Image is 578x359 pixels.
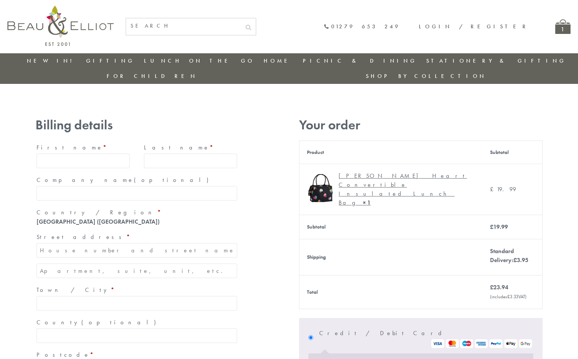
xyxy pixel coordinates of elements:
[299,215,483,239] th: Subtotal
[507,293,518,300] span: 3.33
[299,275,483,309] th: Total
[366,72,486,80] a: Shop by collection
[490,223,508,231] bdi: 19.99
[37,142,130,154] label: First name
[490,293,527,300] small: (includes VAT)
[490,185,516,193] bdi: 19.99
[144,57,254,64] a: Lunch On The Go
[126,18,241,34] input: SEARCH
[490,247,528,264] label: Standard Delivery:
[107,72,197,80] a: For Children
[490,223,493,231] span: £
[513,256,528,264] bdi: 3.95
[299,141,483,164] th: Product
[37,207,237,218] label: Country / Region
[363,199,371,207] strong: × 1
[27,57,77,64] a: New in!
[307,174,335,202] img: Emily convertible lunch bag
[513,256,517,264] span: £
[303,57,417,64] a: Picnic & Dining
[134,176,213,184] span: (optional)
[299,239,483,275] th: Shipping
[37,231,237,243] label: Street address
[419,23,529,30] a: Login / Register
[81,318,160,326] span: (optional)
[490,283,493,291] span: £
[307,171,475,207] a: Emily convertible lunch bag [PERSON_NAME] Heart Convertible Insulated Lunch Bag× 1
[483,141,543,164] th: Subtotal
[86,57,135,64] a: Gifting
[490,283,508,291] bdi: 23.94
[35,117,238,133] h3: Billing details
[37,174,237,186] label: Company name
[37,284,237,296] label: Town / City
[339,171,469,207] div: [PERSON_NAME] Heart Convertible Insulated Lunch Bag
[426,57,566,64] a: Stationery & Gifting
[555,19,571,34] a: 1
[37,264,237,278] input: Apartment, suite, unit, etc. (optional)
[507,293,510,300] span: £
[37,218,160,226] strong: [GEOGRAPHIC_DATA] ([GEOGRAPHIC_DATA])
[7,6,114,46] img: logo
[37,317,237,328] label: County
[430,339,533,348] img: Stripe
[264,57,293,64] a: Home
[319,327,533,348] label: Credit / Debit Card
[324,23,400,30] a: 01279 653 249
[144,142,237,154] label: Last name
[37,243,237,258] input: House number and street name
[490,185,497,193] span: £
[299,117,543,133] h3: Your order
